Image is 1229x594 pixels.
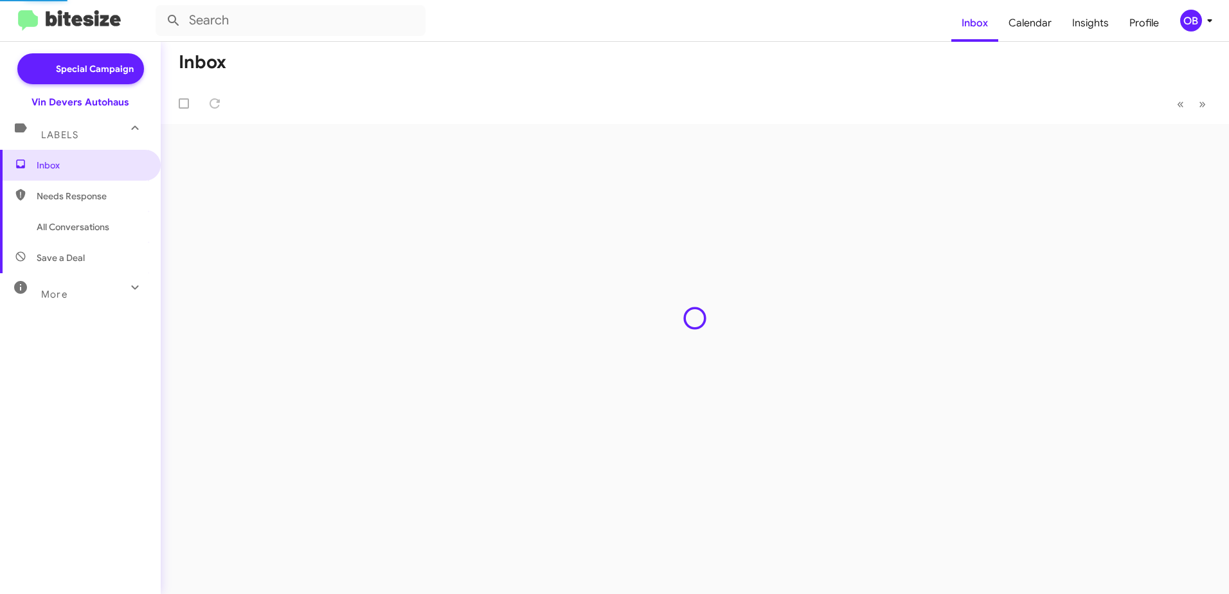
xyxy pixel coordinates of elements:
a: Special Campaign [17,53,144,84]
a: Inbox [951,4,998,42]
button: Previous [1169,91,1192,117]
button: Next [1191,91,1214,117]
span: Inbox [37,159,146,172]
span: Needs Response [37,190,146,203]
span: More [41,289,67,300]
h1: Inbox [179,52,226,73]
span: » [1199,96,1206,112]
a: Profile [1119,4,1169,42]
span: Special Campaign [56,62,134,75]
a: Calendar [998,4,1062,42]
button: OB [1169,10,1215,32]
input: Search [156,5,426,36]
span: Labels [41,129,78,141]
span: All Conversations [37,221,109,233]
span: « [1177,96,1184,112]
div: OB [1180,10,1202,32]
a: Insights [1062,4,1119,42]
div: Vin Devers Autohaus [31,96,129,109]
nav: Page navigation example [1170,91,1214,117]
span: Save a Deal [37,251,85,264]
